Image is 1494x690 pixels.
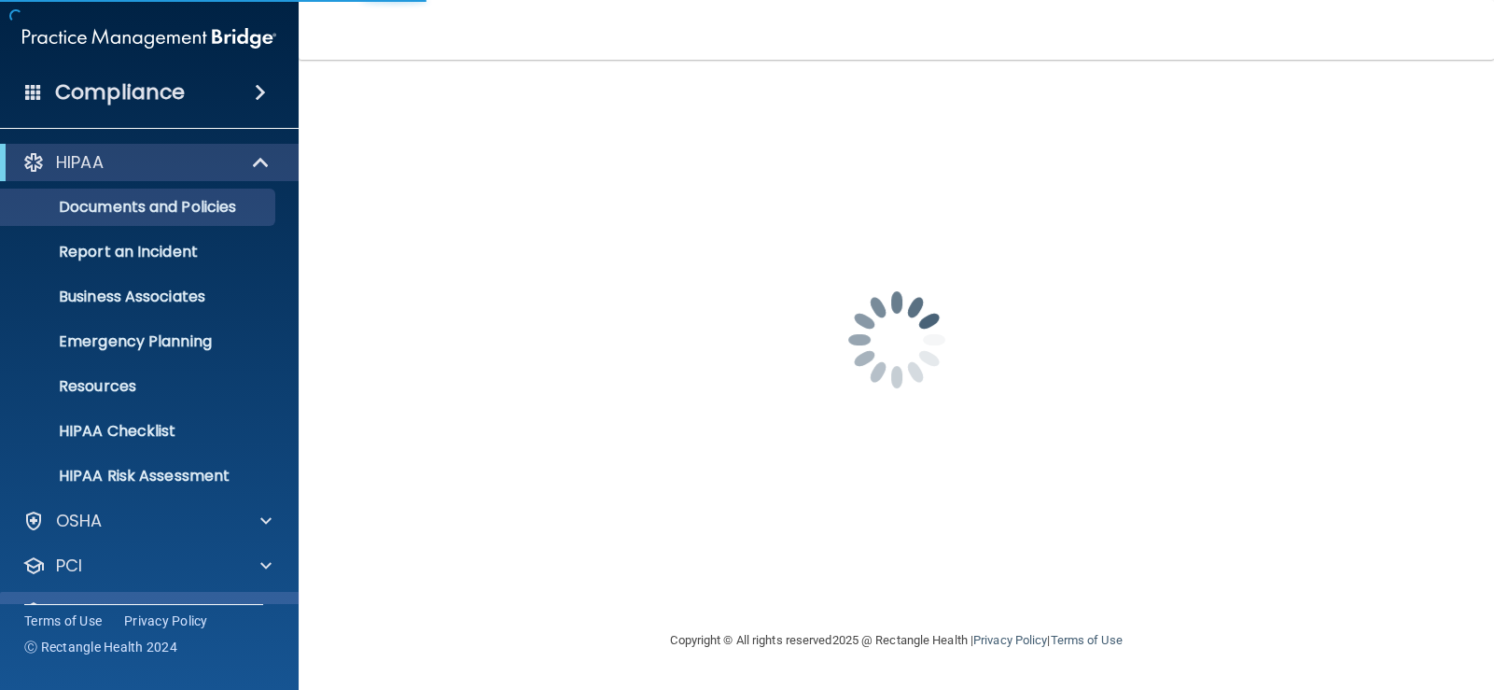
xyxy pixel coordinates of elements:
a: OSHA [22,510,272,532]
p: OSHA [56,510,103,532]
p: HIPAA [56,151,104,174]
p: PCI [56,555,82,577]
p: Business Associates [12,288,267,306]
h4: Compliance [55,79,185,106]
span: Ⓒ Rectangle Health 2024 [24,638,177,656]
a: Privacy Policy [124,612,208,630]
p: HIPAA Risk Assessment [12,467,267,486]
p: HIPAA Checklist [12,422,267,441]
p: Report an Incident [12,243,267,261]
img: spinner.e123f6fc.gif [803,246,990,433]
p: Resources [12,377,267,396]
a: Terms of Use [24,612,102,630]
a: Terms of Use [1050,633,1122,647]
a: PCI [22,555,272,577]
a: Privacy Policy [973,633,1047,647]
a: HIPAA [22,151,271,174]
img: PMB logo [22,20,276,57]
a: OfficeSafe University [22,599,272,622]
p: OfficeSafe University [56,599,232,622]
p: Emergency Planning [12,332,267,351]
p: Documents and Policies [12,198,267,217]
div: Copyright © All rights reserved 2025 @ Rectangle Health | | [556,611,1237,670]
